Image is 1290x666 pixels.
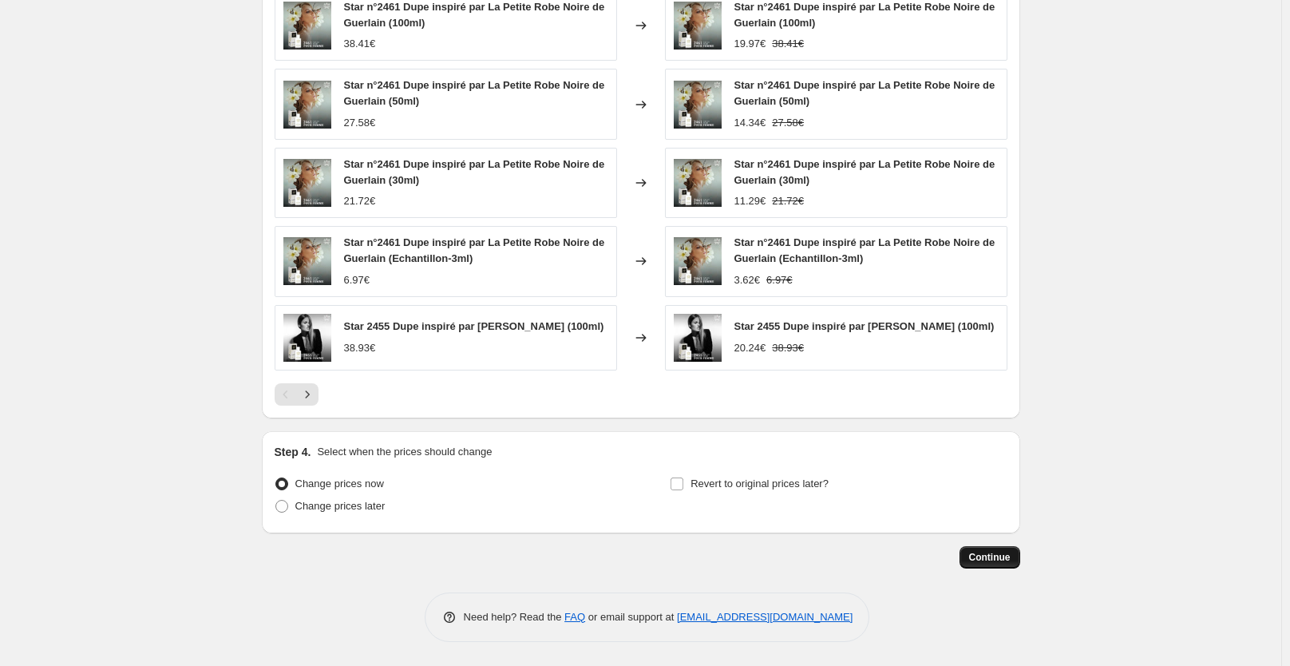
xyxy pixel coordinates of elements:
span: Change prices now [295,478,384,490]
div: 38.41€ [344,36,376,52]
span: Star n°2461 Dupe inspiré par La Petite Robe Noire de Guerlain (50ml) [344,79,605,107]
span: Continue [969,551,1011,564]
img: parfums-dupes-8235209_80x.jpg [674,81,722,129]
a: FAQ [564,611,585,623]
button: Continue [960,546,1020,569]
span: Star n°2461 Dupe inspiré par La Petite Robe Noire de Guerlain (30ml) [344,158,605,186]
strike: 38.93€ [772,340,804,356]
div: 14.34€ [734,115,766,131]
strike: 21.72€ [772,193,804,209]
h2: Step 4. [275,444,311,460]
span: Star 2455 Dupe inspiré par [PERSON_NAME] (100ml) [344,320,604,332]
img: parfums-dupes-8235209_80x.jpg [674,159,722,207]
span: Revert to original prices later? [691,478,829,490]
span: Change prices later [295,500,386,512]
img: 2455-parfums-star_c87e1bd0-d358-4a63-ae27-dcf5ca052596_80x.jpg [283,314,331,362]
button: Next [296,383,319,406]
span: Star n°2461 Dupe inspiré par La Petite Robe Noire de Guerlain (50ml) [734,79,995,107]
img: parfums-dupes-8235209_80x.jpg [283,2,331,50]
img: parfums-dupes-8235209_80x.jpg [283,237,331,285]
a: [EMAIL_ADDRESS][DOMAIN_NAME] [677,611,853,623]
strike: 6.97€ [766,272,793,288]
p: Select when the prices should change [317,444,492,460]
span: Star n°2461 Dupe inspiré par La Petite Robe Noire de Guerlain (Echantillon-3ml) [344,236,605,264]
img: parfums-dupes-8235209_80x.jpg [283,159,331,207]
div: 21.72€ [344,193,376,209]
span: Need help? Read the [464,611,565,623]
div: 3.62€ [734,272,761,288]
div: 20.24€ [734,340,766,356]
span: Star n°2461 Dupe inspiré par La Petite Robe Noire de Guerlain (Echantillon-3ml) [734,236,995,264]
img: parfums-dupes-8235209_80x.jpg [283,81,331,129]
strike: 27.58€ [772,115,804,131]
img: parfums-dupes-8235209_80x.jpg [674,2,722,50]
img: 2455-parfums-star_c87e1bd0-d358-4a63-ae27-dcf5ca052596_80x.jpg [674,314,722,362]
span: Star 2455 Dupe inspiré par [PERSON_NAME] (100ml) [734,320,995,332]
div: 38.93€ [344,340,376,356]
nav: Pagination [275,383,319,406]
strike: 38.41€ [772,36,804,52]
span: Star n°2461 Dupe inspiré par La Petite Robe Noire de Guerlain (30ml) [734,158,995,186]
div: 19.97€ [734,36,766,52]
span: or email support at [585,611,677,623]
div: 11.29€ [734,193,766,209]
span: Star n°2461 Dupe inspiré par La Petite Robe Noire de Guerlain (100ml) [734,1,995,29]
img: parfums-dupes-8235209_80x.jpg [674,237,722,285]
div: 6.97€ [344,272,370,288]
span: Star n°2461 Dupe inspiré par La Petite Robe Noire de Guerlain (100ml) [344,1,605,29]
div: 27.58€ [344,115,376,131]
